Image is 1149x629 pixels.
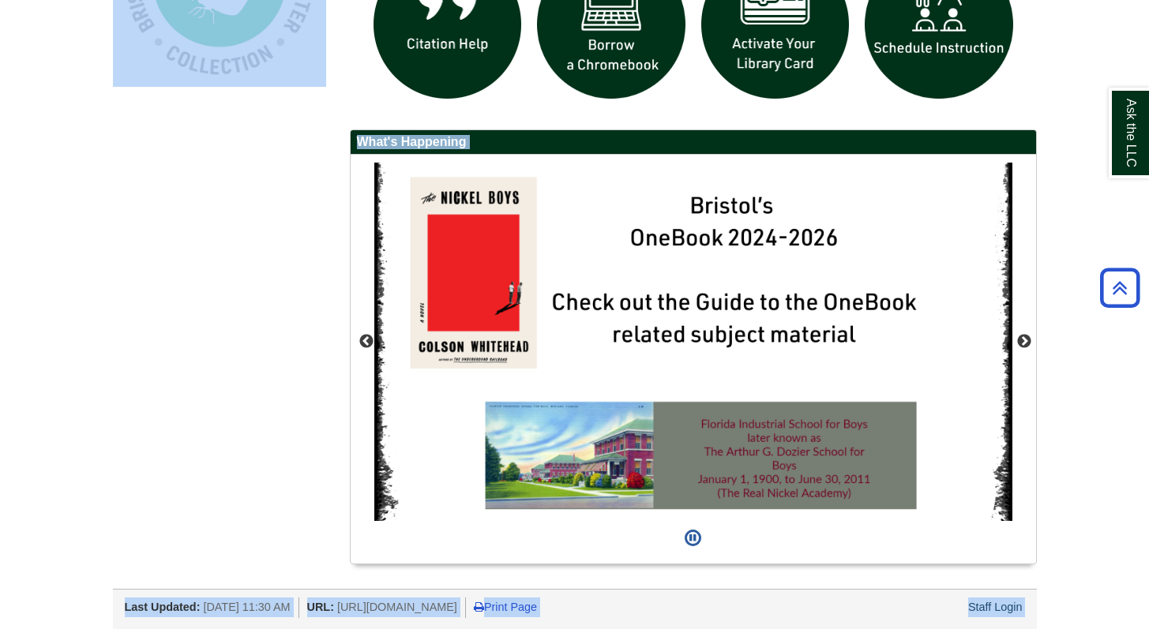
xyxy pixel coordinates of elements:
button: Next [1016,334,1032,350]
a: Back to Top [1095,277,1145,298]
div: This box contains rotating images [374,163,1012,522]
span: [DATE] 11:30 AM [203,601,290,613]
span: Last Updated: [125,601,201,613]
i: Print Page [474,601,484,612]
a: Print Page [474,601,537,613]
img: The Nickel Boys OneBook [374,163,1012,522]
span: URL: [307,601,334,613]
span: [URL][DOMAIN_NAME] [337,601,457,613]
h2: What's Happening [351,130,1036,155]
button: Previous [359,334,374,350]
a: Staff Login [968,601,1023,613]
button: Pause [680,521,706,556]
